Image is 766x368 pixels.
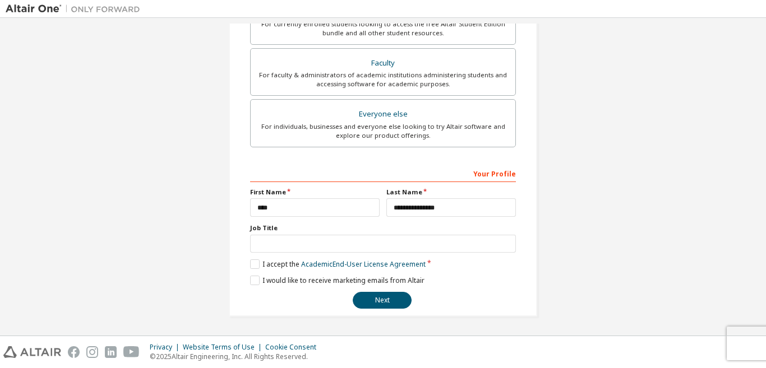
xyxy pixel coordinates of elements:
img: linkedin.svg [105,346,117,358]
div: For currently enrolled students looking to access the free Altair Student Edition bundle and all ... [257,20,509,38]
div: For faculty & administrators of academic institutions administering students and accessing softwa... [257,71,509,88]
img: instagram.svg [86,346,98,358]
label: Last Name [386,188,516,197]
p: © 2025 Altair Engineering, Inc. All Rights Reserved. [150,352,323,361]
img: altair_logo.svg [3,346,61,358]
div: Everyone else [257,106,509,122]
a: Academic End-User License Agreement [301,259,426,269]
div: Faculty [257,55,509,71]
label: First Name [250,188,380,197]
div: Privacy [150,343,183,352]
div: Your Profile [250,164,516,182]
div: For individuals, businesses and everyone else looking to try Altair software and explore our prod... [257,122,509,140]
label: I would like to receive marketing emails from Altair [250,276,424,285]
button: Next [353,292,412,309]
label: Job Title [250,223,516,232]
div: Website Terms of Use [183,343,265,352]
img: facebook.svg [68,346,80,358]
label: I accept the [250,259,426,269]
img: youtube.svg [123,346,140,358]
img: Altair One [6,3,146,15]
div: Cookie Consent [265,343,323,352]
